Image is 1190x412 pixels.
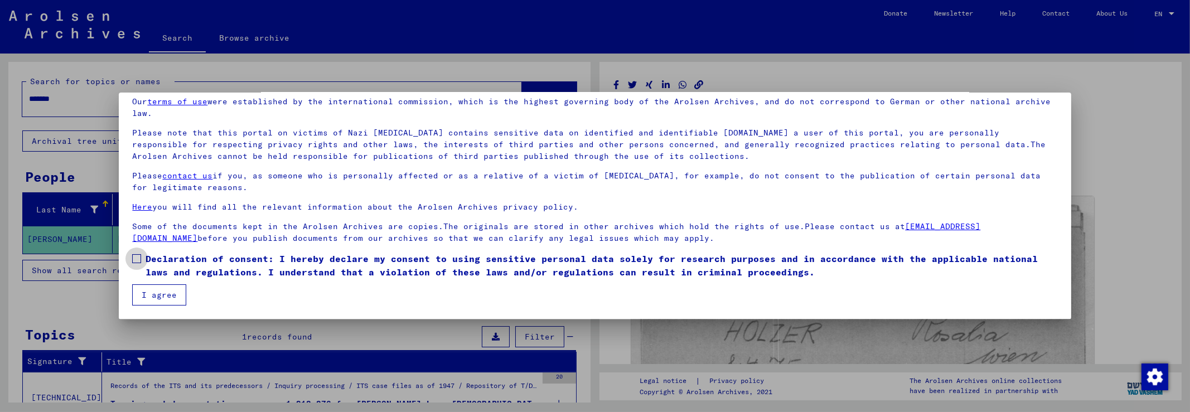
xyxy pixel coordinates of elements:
[132,201,1057,213] p: you will find all the relevant information about the Arolsen Archives privacy policy.
[162,171,212,181] a: contact us
[132,170,1057,193] p: Please if you, as someone who is personally affected or as a relative of a victim of [MEDICAL_DAT...
[132,221,1057,244] p: Some of the documents kept in the Arolsen Archives are copies.The originals are stored in other a...
[132,127,1057,162] p: Please note that this portal on victims of Nazi [MEDICAL_DATA] contains sensitive data on identif...
[1141,363,1168,390] img: Change consent
[132,202,152,212] a: Here
[132,284,186,306] button: I agree
[132,96,1057,119] p: Our were established by the international commission, which is the highest governing body of the ...
[147,96,207,106] a: terms of use
[146,252,1057,279] span: Declaration of consent: I hereby declare my consent to using sensitive personal data solely for r...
